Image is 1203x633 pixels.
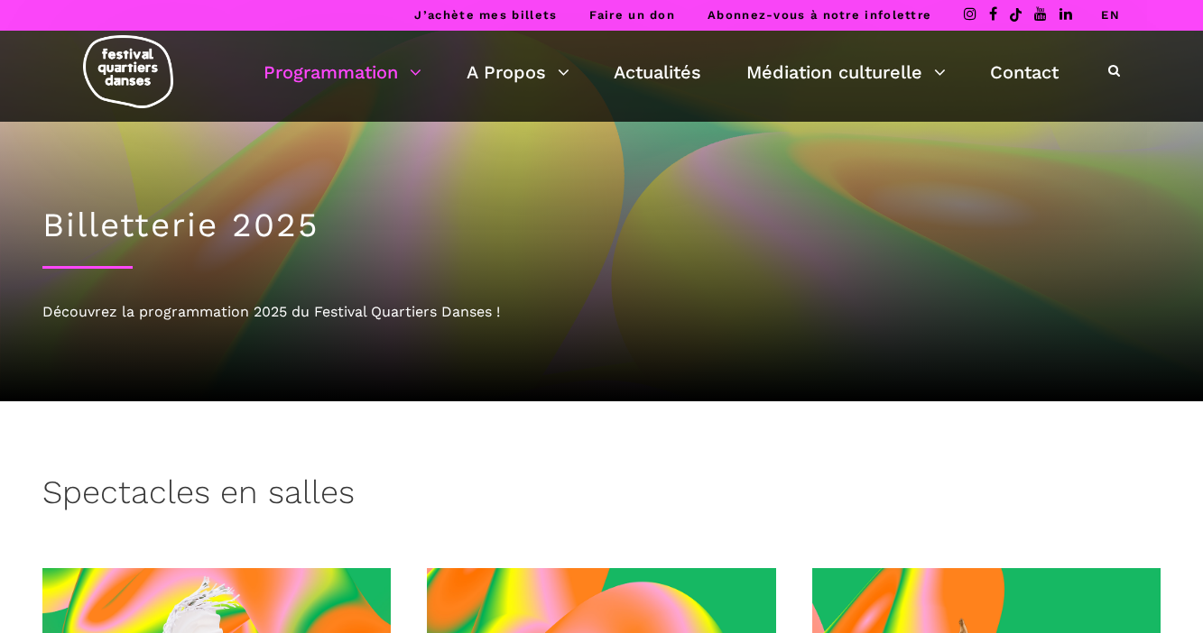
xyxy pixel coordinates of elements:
[264,57,421,87] a: Programmation
[467,57,569,87] a: A Propos
[42,206,1161,245] h1: Billetterie 2025
[414,8,557,22] a: J’achète mes billets
[614,57,701,87] a: Actualités
[42,473,355,518] h3: Spectacles en salles
[589,8,675,22] a: Faire un don
[746,57,946,87] a: Médiation culturelle
[990,57,1059,87] a: Contact
[1101,8,1120,22] a: EN
[42,300,1161,324] div: Découvrez la programmation 2025 du Festival Quartiers Danses !
[708,8,931,22] a: Abonnez-vous à notre infolettre
[83,35,173,108] img: logo-fqd-med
